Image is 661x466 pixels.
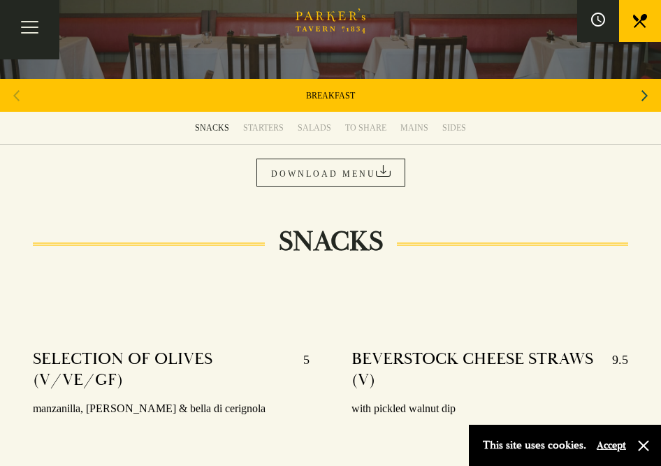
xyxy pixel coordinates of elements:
a: MAINS [393,112,435,144]
button: Close and accept [637,439,651,453]
h4: BEVERSTOCK CHEESE STRAWS (V) [351,349,598,391]
a: STARTERS [236,112,291,144]
a: TO SHARE [338,112,393,144]
p: This site uses cookies. [483,435,586,456]
p: manzanilla, [PERSON_NAME] & bella di cerignola [33,399,310,419]
a: SIDES [435,112,473,144]
div: SNACKS [195,122,229,133]
div: Next slide [635,80,654,111]
div: TO SHARE [345,122,386,133]
button: Accept [597,439,626,452]
div: SIDES [442,122,466,133]
div: SALADS [298,122,331,133]
a: BREAKFAST [306,90,355,101]
a: DOWNLOAD MENU [256,159,405,187]
a: SNACKS [188,112,236,144]
div: STARTERS [243,122,284,133]
a: SALADS [291,112,338,144]
p: with pickled walnut dip [351,399,628,419]
div: MAINS [400,122,428,133]
h2: SNACKS [265,225,397,259]
p: 5 [289,349,310,391]
p: 9.5 [598,349,628,391]
h4: SELECTION OF OLIVES (V/VE/GF) [33,349,289,391]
